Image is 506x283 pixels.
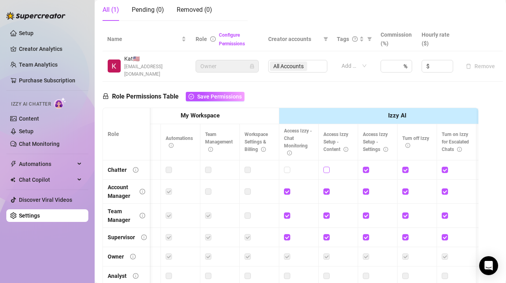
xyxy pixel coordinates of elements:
div: Removed (0) [177,5,212,15]
div: Owner [108,252,124,261]
button: Remove [463,61,498,71]
strong: My Workspace [181,112,220,119]
th: Hourly rate ($) [417,27,458,51]
span: info-circle [133,273,138,279]
strong: Izzy AI [388,112,406,119]
span: Team Management [205,132,233,152]
img: Kat [108,60,121,73]
span: info-circle [169,143,174,148]
a: Purchase Subscription [19,77,75,84]
div: Analyst [108,272,127,280]
span: Access Izzy Setup - Content [323,132,348,152]
span: Access Izzy Setup - Settings [363,132,388,152]
span: filter [366,33,373,45]
span: Automations [166,136,193,149]
span: filter [322,33,330,45]
span: filter [323,37,328,41]
span: thunderbolt [10,161,17,167]
a: Creator Analytics [19,43,82,55]
span: Role [196,36,207,42]
a: Configure Permissions [219,32,245,47]
img: Chat Copilot [10,177,15,182]
button: Save Permissions [186,92,245,101]
span: Workspace Settings & Billing [245,132,268,152]
span: info-circle [141,235,147,240]
div: Account Manager [108,183,133,200]
span: Creator accounts [268,35,320,43]
span: Turn on Izzy for Escalated Chats [442,132,469,152]
span: Turn off Izzy [402,136,429,149]
div: Chatter [108,166,127,174]
span: lock [103,93,109,99]
span: info-circle [140,189,145,194]
a: Team Analytics [19,61,58,68]
span: info-circle [140,213,145,218]
span: Kat 🇺🇸 [124,54,186,63]
span: info-circle [261,147,266,152]
span: info-circle [130,254,136,259]
div: Team Manager [108,207,133,224]
span: info-circle [383,147,388,152]
span: Name [107,35,180,43]
span: Chat Copilot [19,173,75,186]
th: Role [103,108,150,160]
span: info-circle [344,147,348,152]
span: Izzy AI Chatter [11,101,51,108]
span: info-circle [457,147,462,152]
span: [EMAIL_ADDRESS][DOMAIN_NAME] [124,63,186,78]
div: Pending (0) [132,5,164,15]
a: Chat Monitoring [19,141,60,147]
span: lock [250,64,254,69]
span: Access Izzy - Chat Monitoring [284,128,312,156]
span: Owner [200,60,254,72]
span: Tags [337,35,349,43]
span: question-circle [352,36,358,42]
img: AI Chatter [54,97,66,109]
a: Discover Viral Videos [19,197,72,203]
span: info-circle [210,36,216,42]
span: info-circle [405,143,410,148]
div: Open Intercom Messenger [479,256,498,275]
th: Name [103,27,191,51]
span: info-circle [208,147,213,152]
h5: Role Permissions Table [103,92,245,101]
th: Commission (%) [376,27,417,51]
span: filter [367,37,372,41]
span: info-circle [133,167,138,173]
a: Setup [19,30,34,36]
div: All (1) [103,5,119,15]
span: Save Permissions [197,93,242,100]
div: Supervisor [108,233,135,242]
span: Automations [19,158,75,170]
span: check-circle [189,94,194,99]
img: logo-BBDzfeDw.svg [6,12,65,20]
a: Setup [19,128,34,134]
span: info-circle [287,151,292,155]
a: Settings [19,212,40,219]
a: Content [19,115,39,122]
